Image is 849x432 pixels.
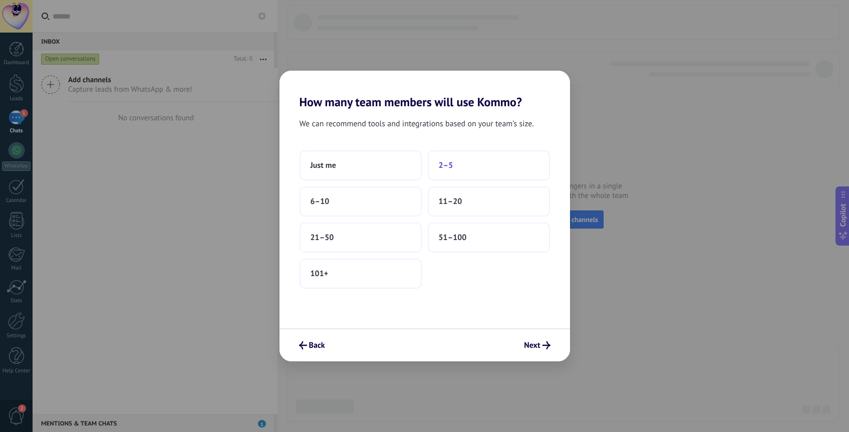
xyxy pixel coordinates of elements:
span: Back [309,342,325,349]
span: 101+ [311,269,329,279]
button: 6–10 [300,186,422,217]
button: Just me [300,150,422,180]
button: Back [295,337,330,354]
span: 6–10 [311,196,330,206]
span: 2–5 [439,160,453,170]
button: 51–100 [428,223,550,253]
button: Next [519,337,554,354]
h2: How many team members will use Kommo? [279,71,570,109]
button: 2–5 [428,150,550,180]
span: 21–50 [311,233,334,243]
span: Next [524,342,540,349]
button: 101+ [300,259,422,289]
button: 21–50 [300,223,422,253]
span: 11–20 [439,196,462,206]
span: We can recommend tools and integrations based on your team’s size. [300,117,534,130]
span: Just me [311,160,336,170]
span: 51–100 [439,233,467,243]
button: 11–20 [428,186,550,217]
